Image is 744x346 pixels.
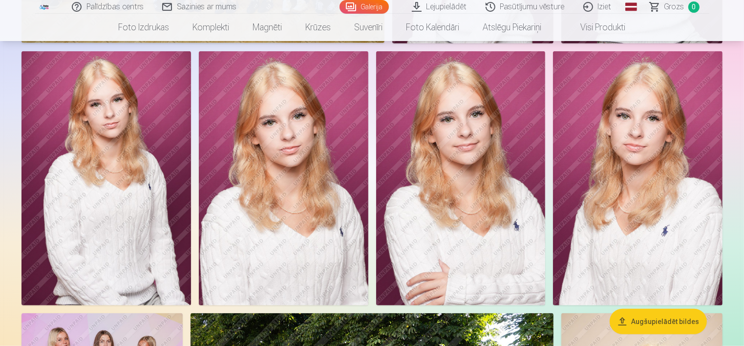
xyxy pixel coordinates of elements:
[39,4,50,10] img: /fa1
[294,14,343,41] a: Krūzes
[664,1,684,13] span: Grozs
[471,14,553,41] a: Atslēgu piekariņi
[553,14,638,41] a: Visi produkti
[107,14,181,41] a: Foto izdrukas
[241,14,294,41] a: Magnēti
[343,14,395,41] a: Suvenīri
[610,309,707,334] button: Augšupielādēt bildes
[688,1,700,13] span: 0
[395,14,471,41] a: Foto kalendāri
[181,14,241,41] a: Komplekti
